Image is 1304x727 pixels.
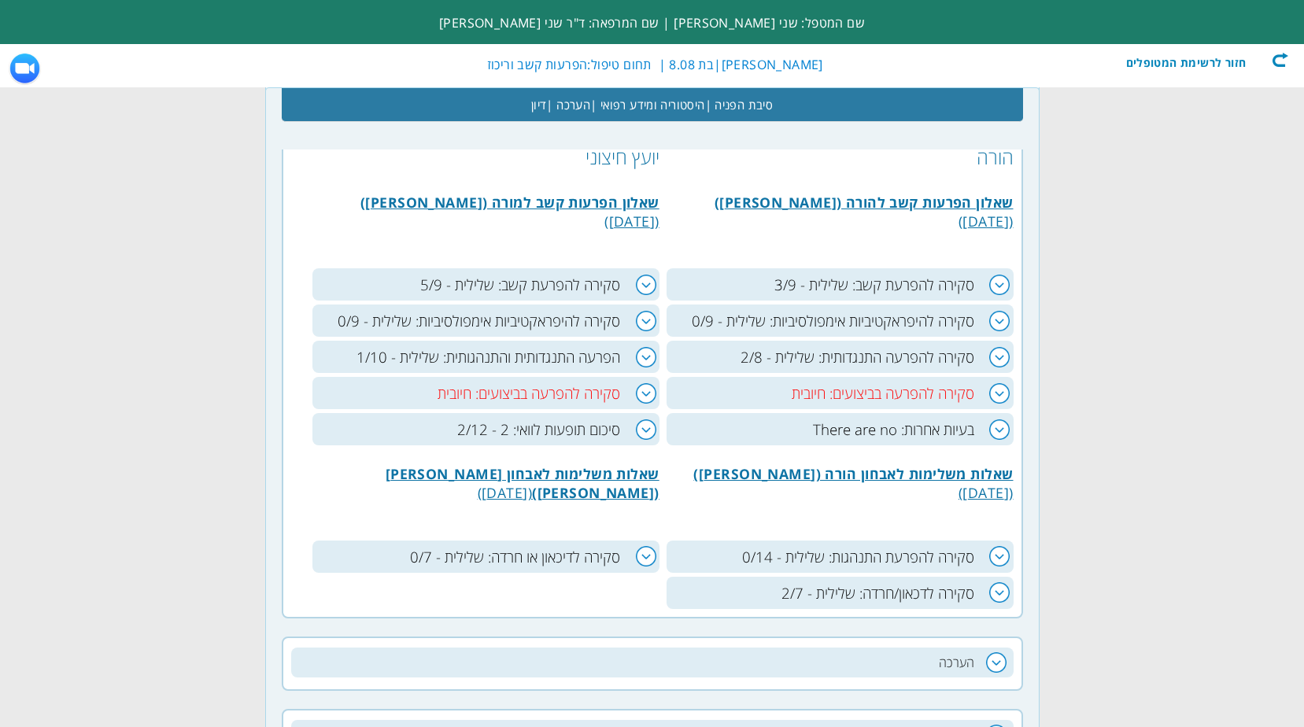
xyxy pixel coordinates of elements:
[1107,52,1288,68] div: חזור לרשימת המטופלים
[667,144,1014,170] h2: הורה
[487,56,588,73] label: הפרעות קשב וריכוז
[8,52,42,86] img: ZoomMeetingIcon.png
[667,541,1014,573] h3: סקירה להפרעת התנהגות: שלילית - 0/14
[590,89,704,120] span: היסטוריה ומידע רפואי |
[326,52,823,77] div: |
[312,341,659,373] h3: הפרעה התנגדותית והתנהגותית: שלילית - 1/10
[693,464,1013,483] b: שאלות משלימות לאבחון הורה ([PERSON_NAME])
[686,464,1013,502] label: ([DATE])
[667,577,1014,609] h3: סקירה לדכאון/חרדה: שלילית - 2/7
[439,14,865,31] span: שם המטפל: שני [PERSON_NAME] | שם המרפאה: ד"ר שני [PERSON_NAME]
[667,268,1014,301] h3: סקירה להפרעת קשב: שלילית - 3/9
[722,56,823,73] span: [PERSON_NAME]
[635,190,720,205] u: בדיקות בזמן ההיריון:
[312,377,659,409] h3: סקירה להפרעה בביצועים: חיובית
[672,6,720,21] u: היריון ולידה
[531,89,547,120] span: דיון
[312,413,659,445] h3: סיכום תופעות לוואי: 2 - 2/12
[669,56,714,73] label: בת 8.08
[705,89,774,120] span: סיבת הפניה |
[686,193,1013,231] label: ([DATE])
[386,464,659,502] b: שאלות משלימות לאבחון [PERSON_NAME] ([PERSON_NAME])
[483,56,666,73] span: | תחום טיפול:
[291,648,1014,677] h2: הערכה
[333,464,659,502] label: ([DATE])
[312,304,659,337] h3: סקירה להיפראקטיביות אימפולסיביות: שלילית - 0/9
[663,40,720,55] u: מהלך ההיריון
[312,144,659,170] h2: יועץ חיצוני
[360,193,659,212] b: שאלון הפרעות קשב למורה ([PERSON_NAME])
[546,89,590,120] span: הערכה |
[333,193,659,231] label: ([DATE])
[312,541,659,573] h3: סקירה לדיכאון או חרדה: שלילית - 0/7
[312,268,659,301] h3: סקירה להפרעת קשב: שלילית - 5/9
[715,193,1014,212] b: שאלון הפרעות קשב להורה ([PERSON_NAME])
[619,234,720,249] strong: בוצעה בדיקת סקר גנטי
[667,413,1014,445] h3: בעיות אחרות: There are no
[667,304,1014,337] h3: סקירה להיפראקטיביות אימפולסיביות: שלילית - 0/9
[667,377,1014,409] h3: סקירה להפרעה בביצועים: חיובית
[667,341,1014,373] h3: סקירה להפרעה התנגדותית: שלילית - 2/8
